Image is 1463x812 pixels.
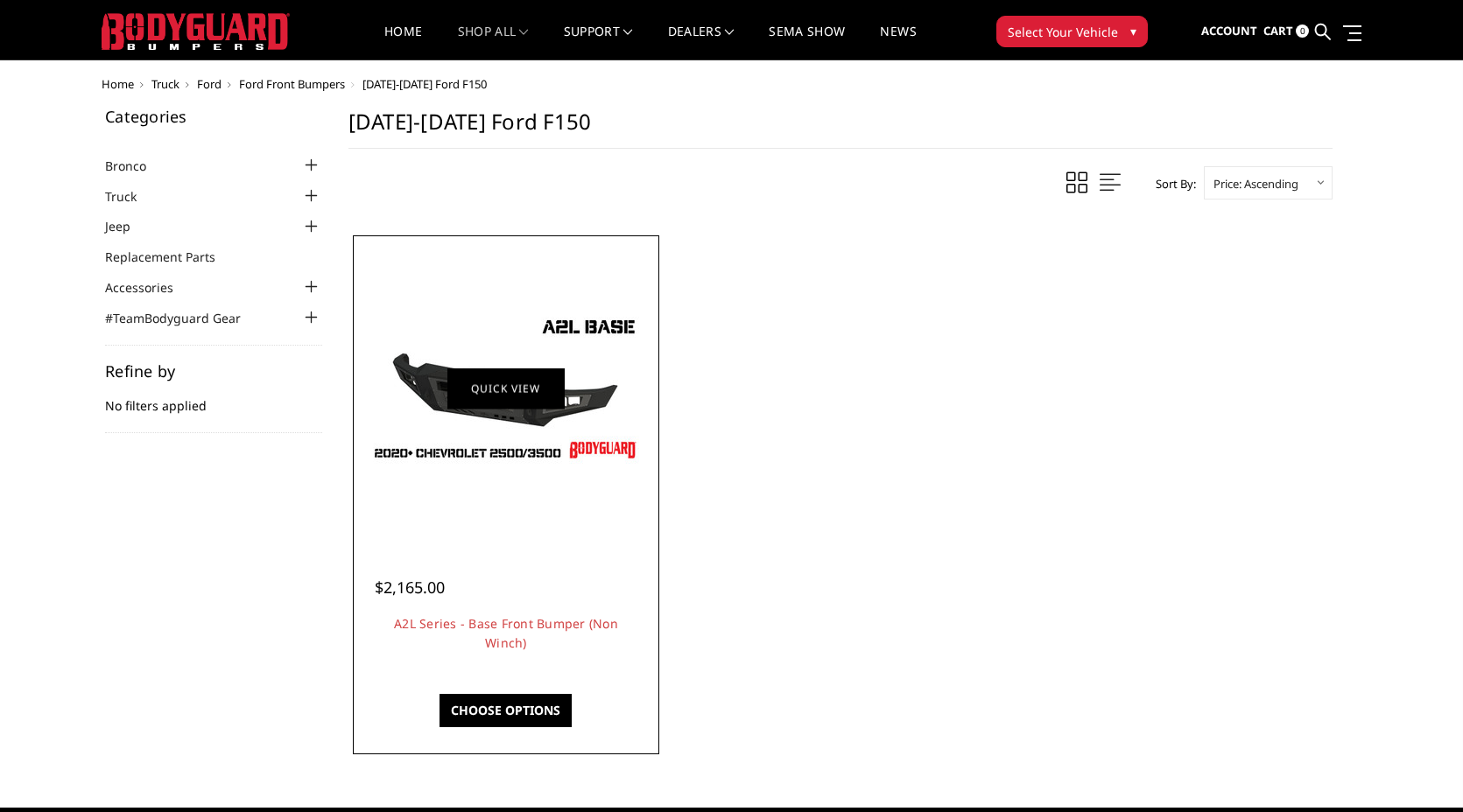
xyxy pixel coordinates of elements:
[1008,23,1118,41] span: Select Your Vehicle
[151,76,179,92] a: Truck
[105,108,322,124] h5: Categories
[105,217,152,235] a: Jeep
[1296,24,1309,38] span: 0
[1146,171,1196,197] label: Sort By:
[384,25,422,59] a: Home
[105,363,322,433] div: No filters applied
[996,16,1148,47] button: Select Your Vehicle
[348,108,1333,149] h1: [DATE]-[DATE] Ford F150
[105,309,263,327] a: #TeamBodyguard Gear
[1201,8,1257,55] a: Account
[440,694,572,727] a: Choose Options
[105,363,322,379] h5: Refine by
[564,25,633,59] a: Support
[105,248,237,266] a: Replacement Parts
[239,76,345,92] a: Ford Front Bumpers
[458,25,529,59] a: shop all
[366,310,646,467] img: A2L Series - Base Front Bumper (Non Winch)
[362,76,487,92] span: [DATE]-[DATE] Ford F150
[357,240,655,537] a: A2L Series - Base Front Bumper (Non Winch) A2L Series - Base Front Bumper (Non Winch)
[880,25,916,59] a: News
[197,76,222,92] a: Ford
[102,13,290,50] img: BODYGUARD BUMPERS
[105,278,195,297] a: Accessories
[1201,23,1257,38] span: Account
[1263,23,1293,38] span: Cart
[102,76,134,92] a: Home
[769,25,845,59] a: SEMA Show
[1130,22,1136,40] span: ▾
[1263,8,1309,55] a: Cart 0
[105,157,168,175] a: Bronco
[105,187,158,206] a: Truck
[394,615,618,651] a: A2L Series - Base Front Bumper (Non Winch)
[375,577,445,598] span: $2,165.00
[668,25,735,59] a: Dealers
[447,367,565,409] a: Quick view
